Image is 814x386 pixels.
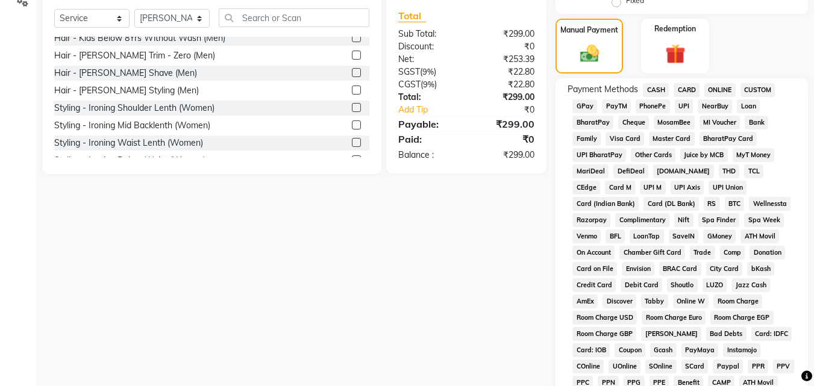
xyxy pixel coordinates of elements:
div: ₹253.39 [466,53,543,66]
span: Room Charge Euro [642,311,706,325]
span: PPR [748,360,768,373]
span: On Account [572,246,615,260]
span: Paypal [713,360,743,373]
span: ATH Movil [740,229,779,243]
span: Spa Finder [698,213,740,227]
span: PayMaya [681,343,719,357]
span: Shoutlo [667,278,698,292]
span: Total [398,10,426,22]
div: Total: [389,91,466,104]
label: Redemption [654,23,696,34]
div: ₹299.00 [466,28,543,40]
div: Styling - Ironing Waist Lenth (Women) [54,137,203,149]
div: ₹0 [466,40,543,53]
span: UPI BharatPay [572,148,626,162]
div: Payable: [389,117,466,131]
span: Visa Card [606,132,644,146]
span: Instamojo [723,343,760,357]
span: 9% [422,67,434,76]
div: ₹22.80 [466,66,543,78]
div: Net: [389,53,466,66]
span: BharatPay [572,116,613,129]
span: CGST [398,79,421,90]
div: ₹0 [480,104,544,116]
span: 9% [423,79,434,89]
span: Donation [750,246,785,260]
span: PPV [773,360,794,373]
div: Hair - [PERSON_NAME] Trim - Zero (Men) [54,49,215,62]
span: CUSTOM [740,83,775,97]
span: LUZO [703,278,727,292]
span: Spa Week [744,213,784,227]
span: [PERSON_NAME] [641,327,701,341]
span: Room Charge USD [572,311,637,325]
div: ₹22.80 [466,78,543,91]
span: UPI [675,99,693,113]
img: _cash.svg [574,43,605,64]
span: Venmo [572,229,601,243]
span: Card (Indian Bank) [572,197,639,211]
span: BRAC Card [659,262,701,276]
span: PayTM [602,99,631,113]
span: Comp [720,246,745,260]
div: ₹0 [466,132,543,146]
span: Room Charge GBP [572,327,636,341]
span: UPI Union [709,181,747,195]
div: Styling - Ironing Shoulder Lenth (Women) [54,102,214,114]
span: Jazz Cash [731,278,770,292]
span: Credit Card [572,278,616,292]
span: CASH [643,83,669,97]
span: DefiDeal [613,164,648,178]
span: NearBuy [698,99,732,113]
div: Discount: [389,40,466,53]
div: ₹299.00 [466,91,543,104]
span: UPI Axis [671,181,704,195]
span: Juice by MCB [680,148,728,162]
span: BharatPay Card [700,132,757,146]
span: MI Voucher [700,116,740,129]
span: Gcash [650,343,677,357]
div: ( ) [389,78,466,91]
span: Bank [745,116,768,129]
span: Discover [603,294,636,308]
div: ₹299.00 [466,117,543,131]
span: CEdge [572,181,600,195]
span: MariDeal [572,164,609,178]
div: Balance : [389,149,466,161]
span: Complimentary [615,213,669,227]
span: TCL [744,164,763,178]
div: Styling - Ironing Below Waist (Women) [54,154,205,167]
span: [DOMAIN_NAME] [653,164,714,178]
span: Family [572,132,601,146]
div: Hair - [PERSON_NAME] Shave (Men) [54,67,197,79]
span: Trade [690,246,715,260]
span: Card (DL Bank) [643,197,699,211]
span: Room Charge [713,294,762,308]
span: Debit Card [621,278,662,292]
span: COnline [572,360,604,373]
span: Card: IDFC [751,327,792,341]
span: UPI M [640,181,666,195]
span: RS [704,197,720,211]
div: ₹299.00 [466,149,543,161]
span: Room Charge EGP [710,311,774,325]
input: Search or Scan [219,8,369,27]
span: Bad Debts [706,327,747,341]
span: GMoney [703,229,736,243]
div: Hair - Kids Below 8Yrs Without Wash (Men) [54,32,225,45]
span: Other Cards [631,148,675,162]
div: Styling - Ironing Mid Backlenth (Women) [54,119,210,132]
div: Sub Total: [389,28,466,40]
span: LoanTap [630,229,664,243]
span: City Card [706,262,743,276]
span: THD [719,164,740,178]
span: SCard [681,360,709,373]
span: Cheque [618,116,649,129]
span: Loan [737,99,760,113]
span: SGST [398,66,420,77]
span: Card on File [572,262,617,276]
span: Card M [605,181,635,195]
span: MosamBee [654,116,695,129]
span: Master Card [649,132,695,146]
span: bKash [747,262,774,276]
